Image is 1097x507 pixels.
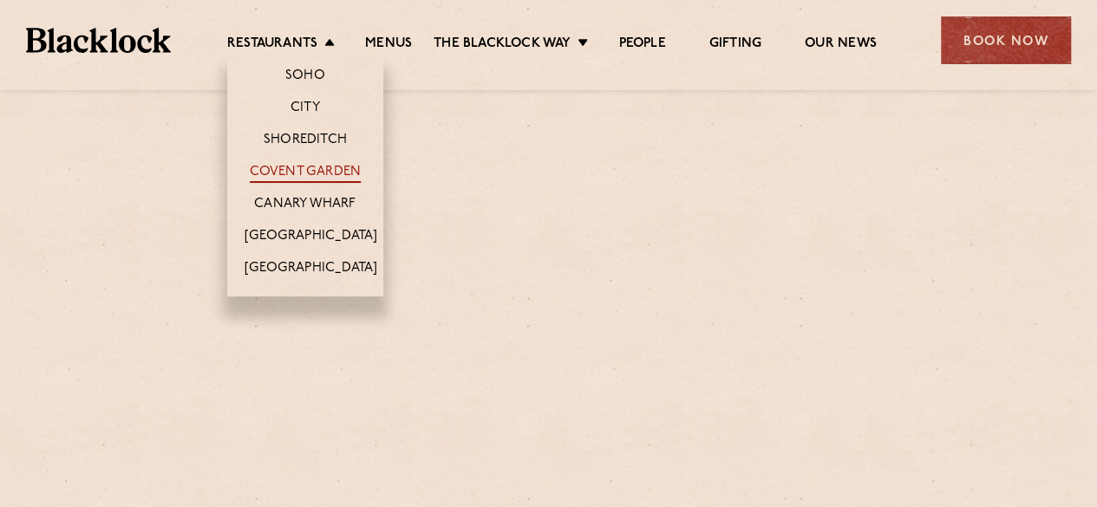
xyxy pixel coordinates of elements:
[805,36,877,55] a: Our News
[941,16,1071,64] div: Book Now
[291,100,320,119] a: City
[264,132,347,151] a: Shoreditch
[245,260,377,279] a: [GEOGRAPHIC_DATA]
[26,28,171,52] img: BL_Textured_Logo-footer-cropped.svg
[245,228,377,247] a: [GEOGRAPHIC_DATA]
[434,36,571,55] a: The Blacklock Way
[254,196,356,215] a: Canary Wharf
[250,164,362,183] a: Covent Garden
[227,36,317,55] a: Restaurants
[709,36,761,55] a: Gifting
[365,36,412,55] a: Menus
[285,68,325,87] a: Soho
[618,36,665,55] a: People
